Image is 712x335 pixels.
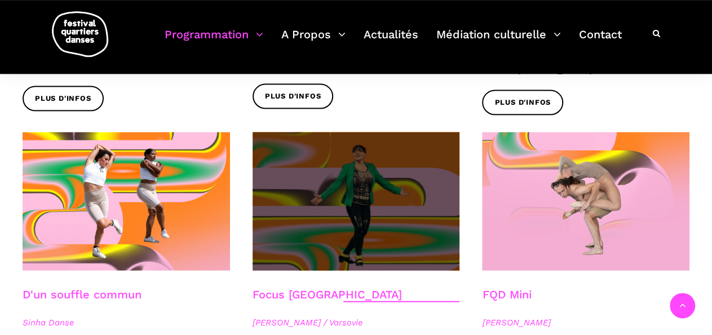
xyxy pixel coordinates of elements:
a: Programmation [165,25,263,58]
a: Plus d'infos [482,90,563,115]
span: Sinha Danse [23,315,230,329]
a: Plus d'infos [23,86,104,111]
span: Plus d'infos [35,92,91,104]
span: Plus d'infos [265,90,321,102]
a: Médiation culturelle [436,25,561,58]
span: [PERSON_NAME] [482,315,689,329]
a: Actualités [364,25,418,58]
a: Focus [GEOGRAPHIC_DATA] [253,287,402,301]
span: Plus d'infos [494,96,551,108]
a: A Propos [281,25,346,58]
a: D'un souffle commun [23,287,141,301]
a: Plus d'infos [253,83,334,109]
a: Contact [579,25,622,58]
span: [PERSON_NAME] / Varsovie [253,315,460,329]
img: logo-fqd-med [52,11,108,57]
span: Jardins [PERSON_NAME] [482,64,592,74]
a: FQD Mini [482,287,531,301]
